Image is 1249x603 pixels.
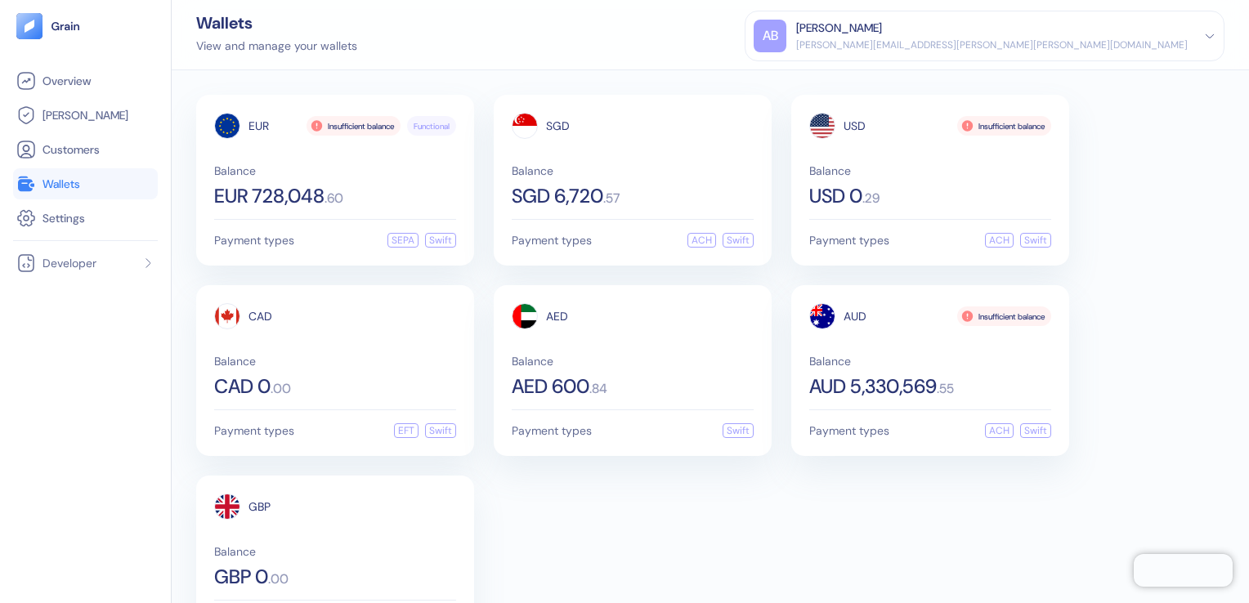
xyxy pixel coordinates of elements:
[16,208,154,228] a: Settings
[248,501,271,512] span: GBP
[957,306,1051,326] div: Insufficient balance
[723,423,754,438] div: Swift
[425,423,456,438] div: Swift
[214,355,456,367] span: Balance
[687,233,716,248] div: ACH
[268,573,289,586] span: . 00
[16,105,154,125] a: [PERSON_NAME]
[512,355,754,367] span: Balance
[546,310,568,322] span: AED
[16,174,154,194] a: Wallets
[796,38,1188,52] div: [PERSON_NAME][EMAIL_ADDRESS][PERSON_NAME][PERSON_NAME][DOMAIN_NAME]
[512,234,592,246] span: Payment types
[512,377,589,396] span: AED 600
[196,38,357,55] div: View and manage your wallets
[214,377,271,396] span: CAD 0
[214,546,456,557] span: Balance
[196,15,357,31] div: Wallets
[425,233,456,248] div: Swift
[546,120,570,132] span: SGD
[43,210,85,226] span: Settings
[512,425,592,436] span: Payment types
[43,176,80,192] span: Wallets
[307,116,401,136] div: Insufficient balance
[723,233,754,248] div: Swift
[844,120,866,132] span: USD
[809,355,1051,367] span: Balance
[43,141,100,158] span: Customers
[16,13,43,39] img: logo-tablet-V2.svg
[51,20,81,32] img: logo
[325,192,343,205] span: . 60
[512,165,754,176] span: Balance
[589,382,607,395] span: . 84
[248,120,269,132] span: EUR
[809,186,862,206] span: USD 0
[214,567,268,587] span: GBP 0
[809,377,937,396] span: AUD 5,330,569
[248,310,272,322] span: CAD
[1020,423,1051,438] div: Swift
[414,120,450,132] span: Functional
[214,425,294,436] span: Payment types
[957,116,1051,136] div: Insufficient balance
[1134,554,1233,587] iframe: Chatra live chat
[1020,233,1051,248] div: Swift
[985,233,1014,248] div: ACH
[214,165,456,176] span: Balance
[603,192,620,205] span: . 57
[16,140,154,159] a: Customers
[271,382,291,395] span: . 00
[796,20,882,37] div: [PERSON_NAME]
[809,425,889,436] span: Payment types
[214,186,325,206] span: EUR 728,048
[43,73,91,89] span: Overview
[937,382,954,395] span: . 55
[43,255,96,271] span: Developer
[512,186,603,206] span: SGD 6,720
[754,20,786,52] div: AB
[387,233,419,248] div: SEPA
[844,310,866,322] span: AUD
[214,234,294,246] span: Payment types
[394,423,419,438] div: EFT
[43,107,128,123] span: [PERSON_NAME]
[16,71,154,91] a: Overview
[809,165,1051,176] span: Balance
[862,192,880,205] span: . 29
[809,234,889,246] span: Payment types
[985,423,1014,438] div: ACH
